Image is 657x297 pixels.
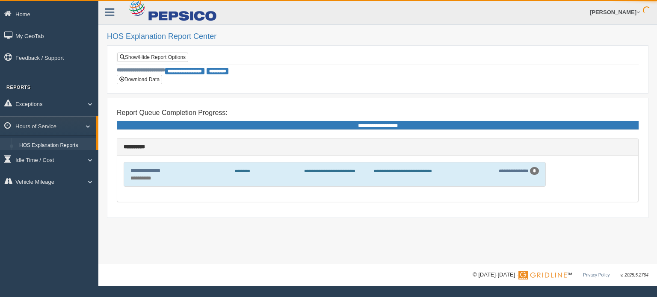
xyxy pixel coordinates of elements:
img: Gridline [518,271,567,279]
button: Download Data [117,75,162,84]
div: © [DATE]-[DATE] - ™ [473,271,648,279]
a: HOS Explanation Reports [15,138,96,153]
h4: Report Queue Completion Progress: [117,109,639,117]
h2: HOS Explanation Report Center [107,32,648,41]
span: v. 2025.5.2764 [621,273,648,277]
a: Show/Hide Report Options [117,53,188,62]
a: Privacy Policy [583,273,610,277]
